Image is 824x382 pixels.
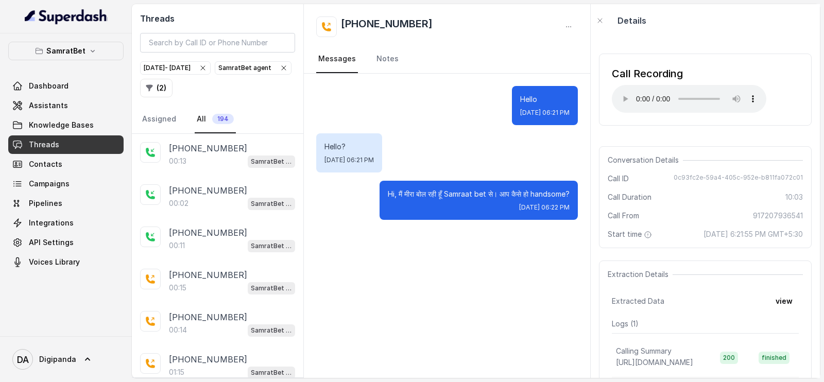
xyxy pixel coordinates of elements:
span: Call Duration [608,192,651,202]
nav: Tabs [316,45,578,73]
span: Call ID [608,173,629,184]
a: Messages [316,45,358,73]
p: [PHONE_NUMBER] [169,227,247,239]
h2: Threads [140,12,295,25]
p: SamratBet agent [251,368,292,378]
span: Extracted Data [612,296,664,306]
p: Hi, मैं मीरा बोल रही हूँ Samraat bet से। आप कैसे हो handsome? [388,189,570,199]
span: Campaigns [29,179,70,189]
span: Voices Library [29,257,80,267]
div: Call Recording [612,66,766,81]
h2: [PHONE_NUMBER] [341,16,433,37]
a: Campaigns [8,175,124,193]
p: SamratBet agent [251,241,292,251]
p: SamratBet agent [251,157,292,167]
button: view [769,292,799,310]
a: Voices Library [8,253,124,271]
span: Contacts [29,159,62,169]
span: Digipanda [39,354,76,364]
span: [DATE] 06:22 PM [519,203,570,212]
p: 00:02 [169,198,188,209]
span: 194 [212,114,234,124]
span: Pipelines [29,198,62,209]
a: Dashboard [8,77,124,95]
span: [URL][DOMAIN_NAME] [616,358,693,367]
p: Hello? [324,142,374,152]
p: Details [617,14,646,27]
a: Notes [374,45,401,73]
span: Call From [608,211,639,221]
span: Extraction Details [608,269,673,280]
a: Integrations [8,214,124,232]
text: DA [17,354,29,365]
div: SamratBet agent [218,63,288,73]
span: Assistants [29,100,68,111]
span: Integrations [29,218,74,228]
span: Threads [29,140,59,150]
p: [PHONE_NUMBER] [169,311,247,323]
nav: Tabs [140,106,295,133]
p: 00:13 [169,156,186,166]
span: 200 [720,352,738,364]
p: [PHONE_NUMBER] [169,269,247,281]
p: SamratBet agent [251,199,292,209]
p: SamratBet [46,45,85,57]
p: Hello [520,94,570,105]
a: Assigned [140,106,178,133]
a: Contacts [8,155,124,173]
span: [DATE] 06:21 PM [324,156,374,164]
p: Calling Summary [616,346,672,356]
button: (2) [140,79,173,97]
p: 00:11 [169,240,185,251]
span: API Settings [29,237,74,248]
button: SamratBet [8,42,124,60]
a: Pipelines [8,194,124,213]
p: Logs ( 1 ) [612,319,799,329]
p: 00:15 [169,283,186,293]
a: API Settings [8,233,124,252]
p: [PHONE_NUMBER] [169,142,247,154]
div: [DATE] - [DATE] [144,63,207,73]
span: 0c93fc2e-59a4-405c-952e-b811fa072c01 [674,173,803,184]
a: Digipanda [8,345,124,374]
span: Conversation Details [608,155,683,165]
p: SamratBet agent [251,325,292,336]
img: light.svg [25,8,108,25]
span: Start time [608,229,654,239]
span: [DATE] 06:21 PM [520,109,570,117]
span: Dashboard [29,81,68,91]
a: All194 [195,106,236,133]
p: 01:15 [169,367,184,377]
a: Threads [8,135,124,154]
button: [DATE]- [DATE] [140,61,211,75]
span: 10:03 [785,192,803,202]
p: [PHONE_NUMBER] [169,353,247,366]
button: SamratBet agent [215,61,291,75]
span: Knowledge Bases [29,120,94,130]
p: 00:14 [169,325,187,335]
a: Knowledge Bases [8,116,124,134]
span: finished [759,352,789,364]
span: 917207936541 [753,211,803,221]
span: [DATE] 6:21:55 PM GMT+5:30 [703,229,803,239]
p: [PHONE_NUMBER] [169,184,247,197]
input: Search by Call ID or Phone Number [140,33,295,53]
a: Assistants [8,96,124,115]
audio: Your browser does not support the audio element. [612,85,766,113]
p: SamratBet agent [251,283,292,293]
